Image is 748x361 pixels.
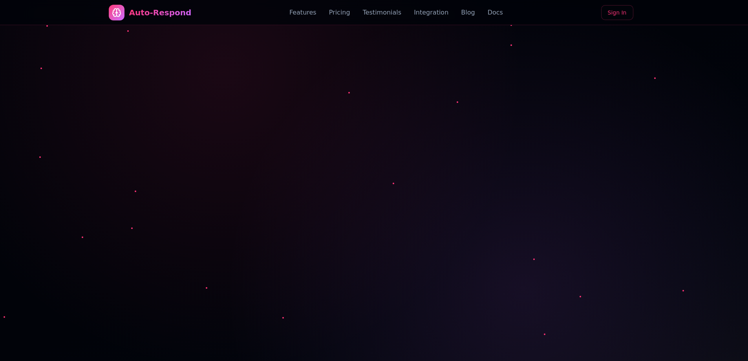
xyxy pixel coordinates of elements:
[488,8,503,17] a: Docs
[363,8,402,17] a: Testimonials
[414,8,448,17] a: Integration
[601,5,633,20] a: Sign In
[329,8,350,17] a: Pricing
[461,8,475,17] a: Blog
[129,7,192,18] div: Auto-Respond
[289,8,316,17] a: Features
[109,5,192,20] a: Auto-Respond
